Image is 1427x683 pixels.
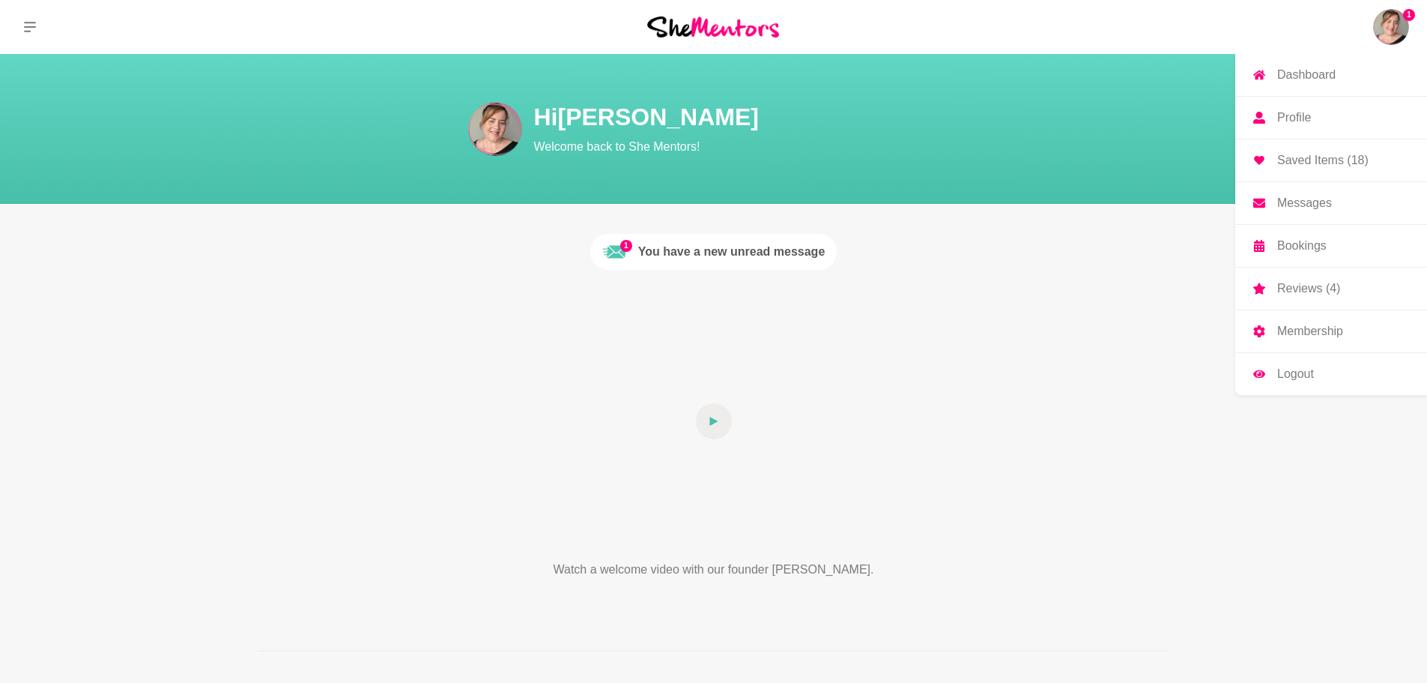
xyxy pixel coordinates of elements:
[498,561,930,579] p: Watch a welcome video with our founder [PERSON_NAME].
[1277,197,1332,209] p: Messages
[620,240,632,252] span: 1
[1235,182,1427,224] a: Messages
[1235,225,1427,267] a: Bookings
[468,102,522,156] img: Ruth Slade
[1235,139,1427,181] a: Saved Items (18)
[1235,54,1427,96] a: Dashboard
[1277,69,1336,81] p: Dashboard
[1373,9,1409,45] img: Ruth Slade
[1235,268,1427,310] a: Reviews (4)
[1373,9,1409,45] a: Ruth Slade1DashboardProfileSaved Items (18)MessagesBookingsReviews (4)MembershipLogout
[1277,240,1327,252] p: Bookings
[1235,97,1427,139] a: Profile
[1277,154,1369,166] p: Saved Items (18)
[638,243,825,261] div: You have a new unread message
[590,234,837,270] a: 1Unread messageYou have a new unread message
[534,138,1073,156] p: Welcome back to She Mentors!
[602,240,626,264] img: Unread message
[1277,368,1314,380] p: Logout
[534,102,1073,132] h1: Hi [PERSON_NAME]
[1403,9,1415,21] span: 1
[1277,112,1311,124] p: Profile
[1277,283,1340,295] p: Reviews (4)
[1277,325,1343,337] p: Membership
[647,16,779,37] img: She Mentors Logo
